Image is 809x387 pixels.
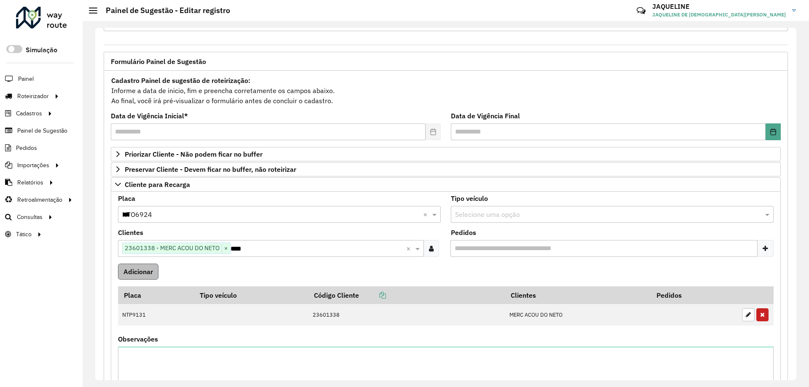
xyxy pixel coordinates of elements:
[17,213,43,222] span: Consultas
[17,161,49,170] span: Importações
[16,109,42,118] span: Cadastros
[111,177,781,192] a: Cliente para Recarga
[423,209,430,219] span: Clear all
[505,286,651,304] th: Clientes
[111,76,250,85] strong: Cadastro Painel de sugestão de roteirização:
[111,111,188,121] label: Data de Vigência Inicial
[111,147,781,161] a: Priorizar Cliente - Não podem ficar no buffer
[118,286,194,304] th: Placa
[125,181,190,188] span: Cliente para Recarga
[17,195,62,204] span: Retroalimentação
[451,227,476,238] label: Pedidos
[111,58,206,65] span: Formulário Painel de Sugestão
[194,286,308,304] th: Tipo veículo
[308,286,505,304] th: Código Cliente
[118,334,158,344] label: Observações
[16,230,32,239] span: Tático
[97,6,230,15] h2: Painel de Sugestão - Editar registro
[118,227,143,238] label: Clientes
[766,123,781,140] button: Choose Date
[359,291,386,299] a: Copiar
[123,243,222,253] span: 23601338 - MERC ACOU DO NETO
[125,166,296,173] span: Preservar Cliente - Devem ficar no buffer, não roteirizar
[632,2,650,20] a: Contato Rápido
[118,193,135,203] label: Placa
[125,151,263,157] span: Priorizar Cliente - Não podem ficar no buffer
[406,243,413,254] span: Clear all
[451,193,488,203] label: Tipo veículo
[17,126,67,135] span: Painel de Sugestão
[18,75,34,83] span: Painel
[17,92,49,101] span: Roteirizador
[451,111,520,121] label: Data de Vigência Final
[652,3,786,11] h3: JAQUELINE
[26,45,57,55] label: Simulação
[111,162,781,176] a: Preservar Cliente - Devem ficar no buffer, não roteirizar
[118,304,194,326] td: NTP9131
[651,286,738,304] th: Pedidos
[222,243,230,254] span: ×
[652,11,786,19] span: JAQUELINE DE [DEMOGRAPHIC_DATA][PERSON_NAME]
[118,264,158,280] button: Adicionar
[505,304,651,326] td: MERC ACOU DO NETO
[111,75,781,106] div: Informe a data de inicio, fim e preencha corretamente os campos abaixo. Ao final, você irá pré-vi...
[16,144,37,152] span: Pedidos
[17,178,43,187] span: Relatórios
[308,304,505,326] td: 23601338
